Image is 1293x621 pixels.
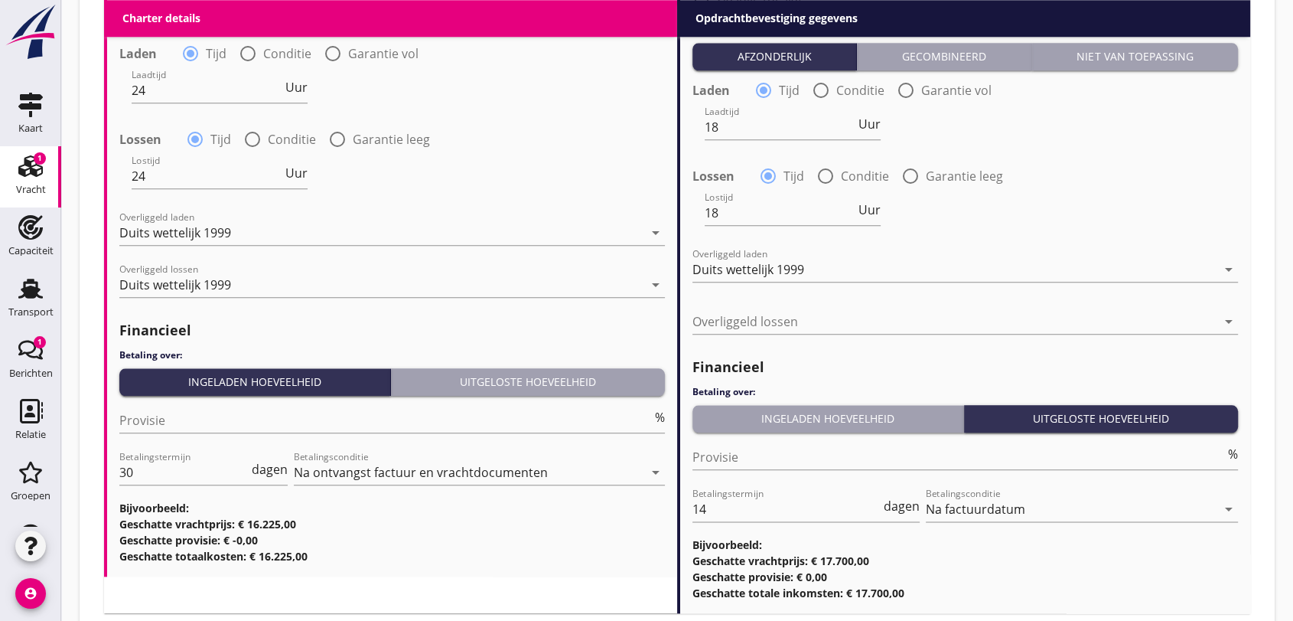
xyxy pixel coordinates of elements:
[125,11,277,28] div: Afzonderlijk
[9,368,53,378] div: Berichten
[692,569,1238,585] h3: Geschatte provisie: € 0,00
[646,463,665,482] i: arrow_drop_down
[391,368,665,396] button: Uitgeloste hoeveelheid
[348,46,419,61] label: Garantie vol
[268,132,316,147] label: Conditie
[1038,48,1232,64] div: Niet van toepassing
[119,278,231,292] div: Duits wettelijk 1999
[285,167,308,179] span: Uur
[964,405,1238,433] button: Uitgeloste hoeveelheid
[692,168,734,184] strong: Lossen
[294,466,548,479] div: Na ontvangst factuur en vrachtdocumenten
[858,204,881,216] span: Uur
[119,516,665,532] h3: Geschatte vrachtprijs: € 16.225,00
[284,6,458,34] button: Gecombineerd
[119,460,249,485] input: Betalingstermijn
[397,374,659,390] div: Uitgeloste hoeveelheid
[779,83,800,98] label: Tijd
[132,78,282,103] input: Laadtijd
[692,83,730,98] strong: Laden
[119,532,665,548] h3: Geschatte provisie: € -0,00
[699,48,850,64] div: Afzonderlijk
[15,578,46,609] i: account_circle
[652,411,665,423] div: %
[290,11,451,28] div: Gecombineerd
[459,6,665,34] button: Niet van toepassing
[3,4,58,60] img: logo-small.a267ee39.svg
[34,336,46,348] div: 1
[119,226,231,240] div: Duits wettelijk 1999
[692,537,1238,553] h3: Bijvoorbeeld:
[857,43,1031,70] button: Gecombineerd
[692,43,857,70] button: Afzonderlijk
[119,368,391,396] button: Ingeladen hoeveelheid
[16,185,46,194] div: Vracht
[1220,260,1238,279] i: arrow_drop_down
[119,320,665,341] h2: Financieel
[8,307,54,317] div: Transport
[926,502,1025,516] div: Na factuurdatum
[646,224,665,242] i: arrow_drop_down
[263,46,311,61] label: Conditie
[249,463,288,476] div: dagen
[119,500,665,516] h3: Bijvoorbeeld:
[119,6,284,34] button: Afzonderlijk
[119,46,157,61] strong: Laden
[1032,43,1238,70] button: Niet van toepassing
[210,132,231,147] label: Tijd
[119,408,652,433] input: Provisie
[699,410,957,427] div: Ingeladen hoeveelheid
[705,115,855,139] input: Laadtijd
[692,497,881,521] input: Betalingstermijn
[132,164,282,188] input: Lostijd
[15,430,46,440] div: Relatie
[692,405,964,433] button: Ingeladen hoeveelheid
[692,15,1238,35] h2: Laad/los-condities
[465,11,659,28] div: Niet van toepassing
[692,357,1238,378] h2: Financieel
[119,132,161,147] strong: Lossen
[926,168,1003,184] label: Garantie leeg
[836,83,884,98] label: Conditie
[863,48,1024,64] div: Gecombineerd
[1220,312,1238,331] i: arrow_drop_down
[11,491,50,501] div: Groepen
[841,168,889,184] label: Conditie
[705,201,855,225] input: Lostijd
[692,263,804,276] div: Duits wettelijk 1999
[206,46,226,61] label: Tijd
[858,118,881,130] span: Uur
[18,123,43,133] div: Kaart
[692,585,1238,601] h3: Geschatte totale inkomsten: € 17.700,00
[646,276,665,294] i: arrow_drop_down
[783,168,804,184] label: Tijd
[692,385,1238,399] h4: Betaling over:
[8,246,54,256] div: Capaciteit
[34,152,46,165] div: 1
[125,374,384,390] div: Ingeladen hoeveelheid
[921,83,992,98] label: Garantie vol
[970,410,1232,427] div: Uitgeloste hoeveelheid
[285,81,308,93] span: Uur
[119,548,665,564] h3: Geschatte totaalkosten: € 16.225,00
[692,553,1238,569] h3: Geschatte vrachtprijs: € 17.700,00
[1225,448,1238,460] div: %
[692,445,1225,469] input: Provisie
[881,500,920,512] div: dagen
[1220,500,1238,518] i: arrow_drop_down
[119,348,665,362] h4: Betaling over:
[353,132,430,147] label: Garantie leeg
